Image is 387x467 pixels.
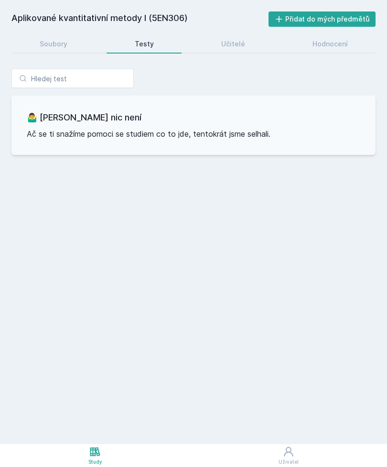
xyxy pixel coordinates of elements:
a: Hodnocení [284,34,376,54]
a: Učitelé [193,34,273,54]
div: Uživatel [279,458,299,466]
button: Přidat do mých předmětů [269,11,376,27]
input: Hledej test [11,69,134,88]
div: Testy [135,39,154,49]
a: Testy [107,34,182,54]
h2: Aplikované kvantitativní metody I (5EN306) [11,11,269,27]
a: Soubory [11,34,95,54]
div: Učitelé [221,39,245,49]
div: Soubory [40,39,67,49]
div: Hodnocení [312,39,348,49]
p: Ač se ti snažíme pomoci se studiem co to jde, tentokrát jsme selhali. [27,128,360,140]
div: Study [88,458,102,466]
h3: 🤷‍♂️ [PERSON_NAME] nic není [27,111,360,124]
